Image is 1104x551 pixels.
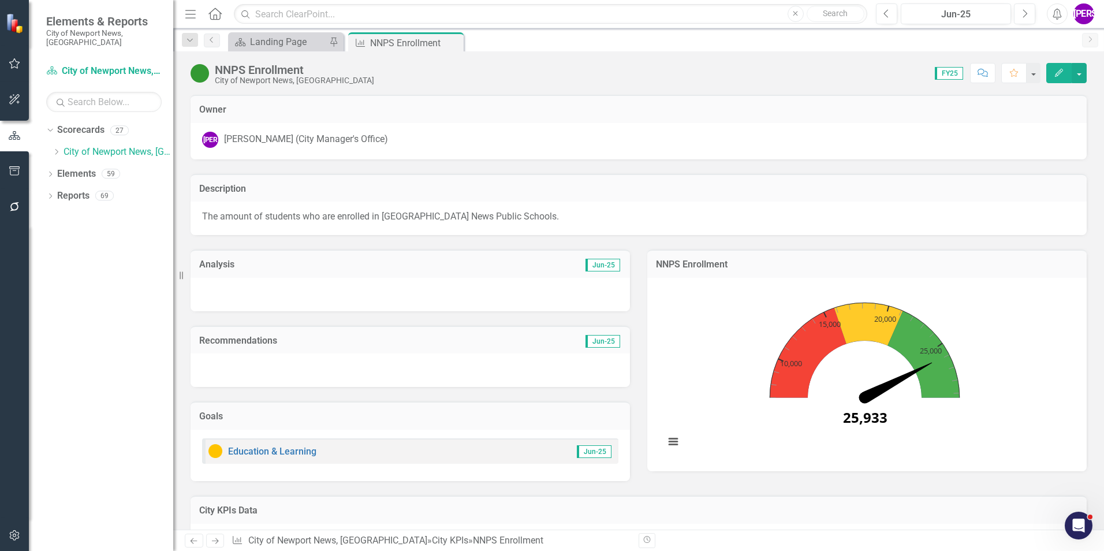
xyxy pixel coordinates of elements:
[64,146,173,159] a: City of Newport News, [GEOGRAPHIC_DATA]
[46,92,162,112] input: Search Below...
[231,35,326,49] a: Landing Page
[250,35,326,49] div: Landing Page
[585,259,620,271] span: Jun-25
[199,411,621,422] h3: Goals
[234,4,867,24] input: Search ClearPoint...
[215,64,374,76] div: NNPS Enrollment
[208,444,222,458] img: Caution
[819,319,841,329] text: 15,000
[191,64,209,83] img: On Target
[57,189,89,203] a: Reports
[935,67,963,80] span: FY25
[46,65,162,78] a: City of Newport News, [GEOGRAPHIC_DATA]
[823,9,848,18] span: Search
[920,345,942,355] text: 25,000
[57,124,105,137] a: Scorecards
[585,335,620,348] span: Jun-25
[874,314,896,324] text: 20,000
[780,358,802,368] text: 10,000
[659,286,1071,460] svg: Interactive chart
[6,13,26,33] img: ClearPoint Strategy
[432,535,468,546] a: City KPIs
[843,408,887,427] text: 25,933
[46,28,162,47] small: City of Newport News, [GEOGRAPHIC_DATA]
[110,125,129,135] div: 27
[224,133,388,146] div: [PERSON_NAME] (City Manager's Office)
[905,8,1007,21] div: Jun-25
[659,286,1075,460] div: Chart. Highcharts interactive chart.
[57,167,96,181] a: Elements
[199,184,1078,194] h3: Description
[202,211,559,222] span: The amount of students who are enrolled in [GEOGRAPHIC_DATA] News Public Schools.
[862,358,935,403] path: 25,933. Actual.
[656,259,1078,270] h3: NNPS Enrollment
[46,14,162,28] span: Elements & Reports
[473,535,543,546] div: NNPS Enrollment
[199,505,1078,516] h3: City KPIs Data
[1065,512,1092,539] iframe: Intercom live chat
[95,191,114,201] div: 69
[199,105,1078,115] h3: Owner
[665,434,681,450] button: View chart menu, Chart
[199,336,488,346] h3: Recommendations
[370,36,461,50] div: NNPS Enrollment
[232,534,630,548] div: » »
[901,3,1011,24] button: Jun-25
[248,535,427,546] a: City of Newport News, [GEOGRAPHIC_DATA]
[1073,3,1094,24] button: [PERSON_NAME]
[807,6,864,22] button: Search
[215,76,374,85] div: City of Newport News, [GEOGRAPHIC_DATA]
[577,445,611,458] span: Jun-25
[228,446,316,457] a: Education & Learning
[202,132,218,148] div: [PERSON_NAME]
[199,259,409,270] h3: Analysis
[102,169,120,179] div: 59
